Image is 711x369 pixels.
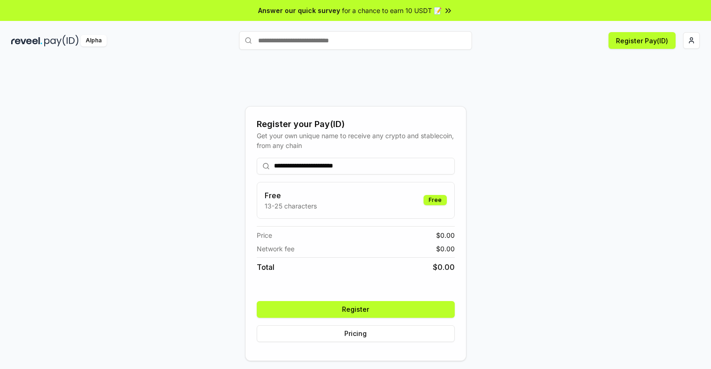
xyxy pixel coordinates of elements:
[11,35,42,47] img: reveel_dark
[81,35,107,47] div: Alpha
[265,190,317,201] h3: Free
[436,230,455,240] span: $ 0.00
[257,325,455,342] button: Pricing
[44,35,79,47] img: pay_id
[342,6,442,15] span: for a chance to earn 10 USDT 📝
[257,262,274,273] span: Total
[257,301,455,318] button: Register
[433,262,455,273] span: $ 0.00
[257,230,272,240] span: Price
[265,201,317,211] p: 13-25 characters
[257,118,455,131] div: Register your Pay(ID)
[608,32,676,49] button: Register Pay(ID)
[424,195,447,205] div: Free
[257,131,455,150] div: Get your own unique name to receive any crypto and stablecoin, from any chain
[258,6,340,15] span: Answer our quick survey
[257,244,294,254] span: Network fee
[436,244,455,254] span: $ 0.00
